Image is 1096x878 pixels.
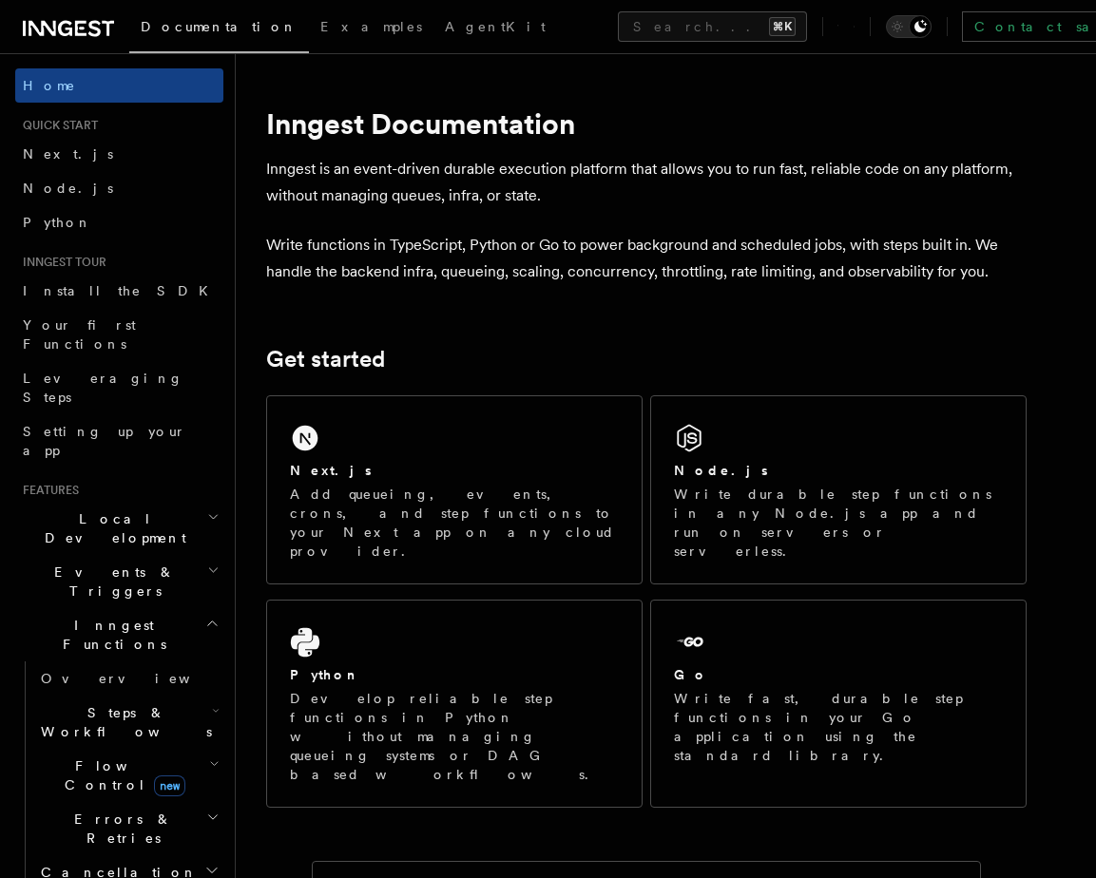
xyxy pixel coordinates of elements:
[674,461,768,480] h2: Node.js
[320,19,422,34] span: Examples
[15,274,223,308] a: Install the SDK
[290,485,619,561] p: Add queueing, events, crons, and step functions to your Next app on any cloud provider.
[650,600,1027,808] a: GoWrite fast, durable step functions in your Go application using the standard library.
[33,703,212,741] span: Steps & Workflows
[33,661,223,696] a: Overview
[266,232,1027,285] p: Write functions in TypeScript, Python or Go to power background and scheduled jobs, with steps bu...
[33,756,209,794] span: Flow Control
[23,424,186,458] span: Setting up your app
[33,810,206,848] span: Errors & Retries
[15,308,223,361] a: Your first Functions
[15,68,223,103] a: Home
[41,671,237,686] span: Overview
[23,283,220,298] span: Install the SDK
[290,689,619,784] p: Develop reliable step functions in Python without managing queueing systems or DAG based workflows.
[15,502,223,555] button: Local Development
[290,665,360,684] h2: Python
[15,509,207,547] span: Local Development
[290,461,372,480] h2: Next.js
[445,19,546,34] span: AgentKit
[15,361,223,414] a: Leveraging Steps
[15,205,223,239] a: Python
[266,395,643,584] a: Next.jsAdd queueing, events, crons, and step functions to your Next app on any cloud provider.
[266,346,385,372] a: Get started
[618,11,807,42] button: Search...⌘K
[309,6,433,51] a: Examples
[23,215,92,230] span: Python
[23,76,76,95] span: Home
[154,775,185,796] span: new
[15,608,223,661] button: Inngest Functions
[266,106,1027,141] h1: Inngest Documentation
[433,6,557,51] a: AgentKit
[23,181,113,196] span: Node.js
[15,414,223,468] a: Setting up your app
[15,171,223,205] a: Node.js
[15,255,106,270] span: Inngest tour
[129,6,309,53] a: Documentation
[23,317,136,352] span: Your first Functions
[15,137,223,171] a: Next.js
[266,156,1027,209] p: Inngest is an event-driven durable execution platform that allows you to run fast, reliable code ...
[674,665,708,684] h2: Go
[33,749,223,802] button: Flow Controlnew
[769,17,796,36] kbd: ⌘K
[33,696,223,749] button: Steps & Workflows
[15,483,79,498] span: Features
[674,689,1003,765] p: Write fast, durable step functions in your Go application using the standard library.
[15,118,98,133] span: Quick start
[15,555,223,608] button: Events & Triggers
[23,371,183,405] span: Leveraging Steps
[650,395,1027,584] a: Node.jsWrite durable step functions in any Node.js app and run on servers or serverless.
[33,802,223,855] button: Errors & Retries
[886,15,932,38] button: Toggle dark mode
[266,600,643,808] a: PythonDevelop reliable step functions in Python without managing queueing systems or DAG based wo...
[141,19,298,34] span: Documentation
[15,616,205,654] span: Inngest Functions
[674,485,1003,561] p: Write durable step functions in any Node.js app and run on servers or serverless.
[15,563,207,601] span: Events & Triggers
[23,146,113,162] span: Next.js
